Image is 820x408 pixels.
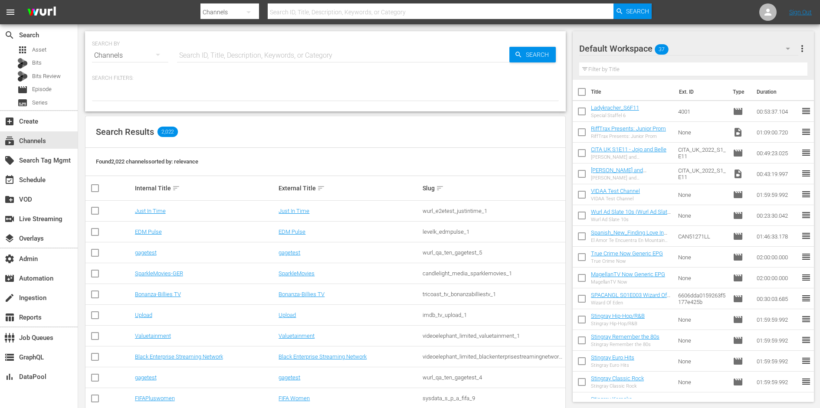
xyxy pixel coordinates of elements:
[4,254,15,264] span: Admin
[801,376,811,387] span: reorder
[733,127,743,137] span: Video
[591,238,671,243] div: El Amor Te Encuentra En Mountain View
[655,40,669,59] span: 37
[733,377,743,387] span: Episode
[32,85,52,94] span: Episode
[522,47,556,62] span: Search
[17,71,28,82] div: Bits Review
[4,214,15,224] span: Live Streaming
[279,249,300,256] a: gagetest
[423,270,564,277] div: candlelight_media_sparklemovies_1
[675,205,729,226] td: None
[4,352,15,362] span: GraphQL
[591,258,663,264] div: True Crime Now
[591,125,666,132] a: RiffTrax Presents: Junior Prom
[317,184,325,192] span: sort
[675,288,729,309] td: 6606dda0159263f5177e425b
[801,293,811,304] span: reorder
[675,351,729,372] td: None
[279,312,296,318] a: Upload
[279,374,300,381] a: gagetest
[135,395,175,401] a: FIFAPluswomen
[733,294,743,304] span: Episode
[4,312,15,323] span: Reports
[96,127,154,137] span: Search Results
[753,184,801,205] td: 01:59:59.992
[801,397,811,408] span: reorder
[591,188,640,194] a: VIDAA Test Channel
[675,184,729,205] td: None
[4,175,15,185] span: Schedule
[733,356,743,366] span: Episode
[801,231,811,241] span: reorder
[591,396,632,402] a: Stingray Karaoke
[591,362,634,368] div: Stingray Euro Hits
[675,101,729,122] td: 4001
[591,250,663,257] a: True Crime Now Generic EPG
[423,312,564,318] div: imdb_tv_upload_1
[92,43,168,68] div: Channels
[733,335,743,346] span: Episode
[423,333,564,339] div: videoelephant_limited_valuetainment_1
[423,291,564,297] div: tricoast_tv_bonanzabilliestv_1
[801,189,811,199] span: reorder
[436,184,444,192] span: sort
[801,272,811,283] span: reorder
[4,273,15,284] span: Automation
[753,101,801,122] td: 00:53:37.104
[753,205,801,226] td: 00:23:30.042
[591,375,644,382] a: Stingray Classic Rock
[4,333,15,343] span: Job Queues
[591,175,671,181] div: [PERSON_NAME] and [PERSON_NAME]
[753,247,801,268] td: 02:00:00.000
[17,58,28,69] div: Bits
[135,249,157,256] a: gagetest
[135,312,152,318] a: Upload
[733,398,743,408] span: Episode
[4,233,15,244] span: Overlays
[279,395,310,401] a: FIFA Women
[423,228,564,235] div: levelk_edmpulse_1
[753,163,801,184] td: 00:43:19.997
[591,300,671,306] div: Wizard Of Eden
[591,321,645,326] div: Stingray Hip-Hop/R&B
[591,113,639,118] div: Special Staffel 6
[591,217,671,222] div: Wurl Ad Slate 10s
[801,106,811,116] span: reorder
[801,251,811,262] span: reorder
[509,47,556,62] button: Search
[801,147,811,158] span: reorder
[797,43,807,54] span: more_vert
[5,7,16,17] span: menu
[801,335,811,345] span: reorder
[801,210,811,220] span: reorder
[135,228,162,235] a: EDM Pulse
[423,353,564,360] div: videoelephant_limited_blackenterprisestreamingnetwork_1
[733,273,743,283] span: Episode
[17,45,28,55] span: Asset
[279,183,420,193] div: External Title
[591,354,634,361] a: Stingray Euro Hits
[626,3,649,19] span: Search
[17,85,28,95] span: Episode
[753,372,801,392] td: 01:59:59.992
[753,351,801,372] td: 01:59:59.992
[674,80,728,104] th: Ext. ID
[279,270,315,277] a: SparkleMovies
[801,168,811,179] span: reorder
[733,210,743,221] span: Episode
[591,104,639,111] a: Ladykracher_S6F11
[751,80,804,104] th: Duration
[613,3,652,19] button: Search
[21,2,62,23] img: ans4CAIJ8jUAAAAAAAAAAAAAAAAAAAAAAAAgQb4GAAAAAAAAAAAAAAAAAAAAAAAAJMjXAAAAAAAAAAAAAAAAAAAAAAAAgAT5G...
[423,374,564,381] div: wurl_qa_ten_gagetest_4
[733,231,743,242] span: Episode
[753,226,801,247] td: 01:46:33.178
[17,98,28,108] span: Series
[733,252,743,262] span: Episode
[172,184,180,192] span: sort
[279,208,309,214] a: Just In Time
[591,271,665,277] a: MagellanTV Now Generic EPG
[4,372,15,382] span: DataPool
[753,288,801,309] td: 00:30:03.685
